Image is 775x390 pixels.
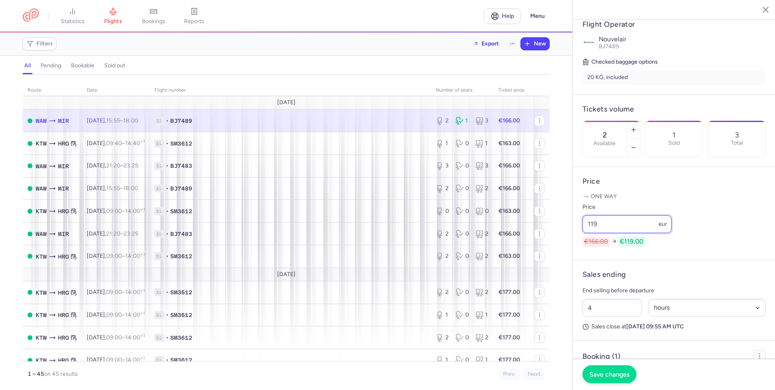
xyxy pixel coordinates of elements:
span: on 45 results [44,371,78,377]
strong: €166.00 [499,185,520,192]
span: flights [104,18,122,25]
div: 2 [475,252,489,260]
span: HRG [58,288,69,297]
li: 20 KG, included [582,70,766,85]
div: 1 [475,139,489,148]
span: MIR [58,162,69,171]
span: [DATE], [87,289,145,296]
div: 0 [456,184,469,193]
strong: €166.00 [499,230,520,237]
span: – [106,208,145,214]
div: 3 [475,117,489,125]
span: [DATE], [87,311,145,318]
span: • [166,184,169,193]
sup: +1 [140,333,145,338]
span: BJ7483 [170,162,192,170]
span: SM3612 [170,288,192,296]
span: MIR [58,116,69,125]
div: 3 [475,162,489,170]
sup: +1 [140,311,145,316]
div: 3 [436,162,449,170]
div: 0 [436,207,449,215]
span: • [166,117,169,125]
strong: €163.00 [499,253,520,259]
span: 1L [154,311,164,319]
button: Menu [525,9,550,24]
span: 1L [154,184,164,193]
span: SM3612 [170,207,192,215]
time: 15:55 [106,185,120,192]
sup: +1 [140,207,145,212]
time: 09:00 [106,289,122,296]
div: 2 [436,184,449,193]
time: 14:00 [125,289,145,296]
span: KTW [36,252,47,261]
a: Help [484,9,520,24]
strong: 1 – 45 [28,371,44,377]
span: KTW [36,311,47,319]
time: 23:25 [124,162,138,169]
h4: sold out [104,62,125,69]
span: • [166,288,169,296]
span: KTW [36,207,47,216]
span: MIR [58,184,69,193]
time: 09:00 [106,311,122,318]
button: Save changes [582,365,636,383]
span: SM3612 [170,356,192,364]
button: Export [468,37,504,50]
button: New [521,38,549,50]
h4: pending [41,62,61,69]
div: 1 [436,311,449,319]
span: – [106,253,145,259]
span: • [166,162,169,170]
span: WAW [36,116,47,125]
div: 0 [456,207,469,215]
span: KTW [36,139,47,148]
span: BJ7489 [170,184,192,193]
input: --- [582,215,672,233]
div: 2 [436,288,449,296]
div: 1 [436,356,449,364]
span: WAW [36,162,47,171]
div: 1 [475,311,489,319]
span: HRG [58,311,69,319]
time: 09:40 [106,140,122,147]
time: 15:55 [106,117,120,124]
time: 09:00 [106,334,122,341]
span: [DATE], [87,140,145,147]
strong: €163.00 [499,208,520,214]
button: Filters [23,38,56,50]
span: reports [184,18,204,25]
span: SM3612 [170,334,192,342]
div: 0 [456,252,469,260]
span: [DATE], [87,230,138,237]
div: 2 [436,334,449,342]
h4: bookable [71,62,94,69]
span: BJ7489 [170,117,192,125]
span: Save changes [589,371,629,378]
span: WAW [36,184,47,193]
span: • [166,356,169,364]
span: Export [482,41,499,47]
p: Nouvelair [599,36,766,43]
label: Price [582,202,672,212]
p: 3 [735,131,739,139]
span: HRG [58,333,69,342]
h4: Booking (1) [582,352,620,361]
span: – [106,185,138,192]
time: 14:00 [125,334,145,341]
div: 0 [456,288,469,296]
span: MIR [58,229,69,238]
div: 2 [436,252,449,260]
span: Filters [36,41,53,47]
span: [DATE], [87,356,145,363]
div: 1 [436,139,449,148]
span: 1L [154,252,164,260]
div: 0 [456,230,469,238]
span: – [106,117,138,124]
label: Available [593,140,616,147]
sup: +1 [140,139,145,144]
div: 2 [436,230,449,238]
span: bookings [142,18,165,25]
span: [DATE], [87,162,138,169]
